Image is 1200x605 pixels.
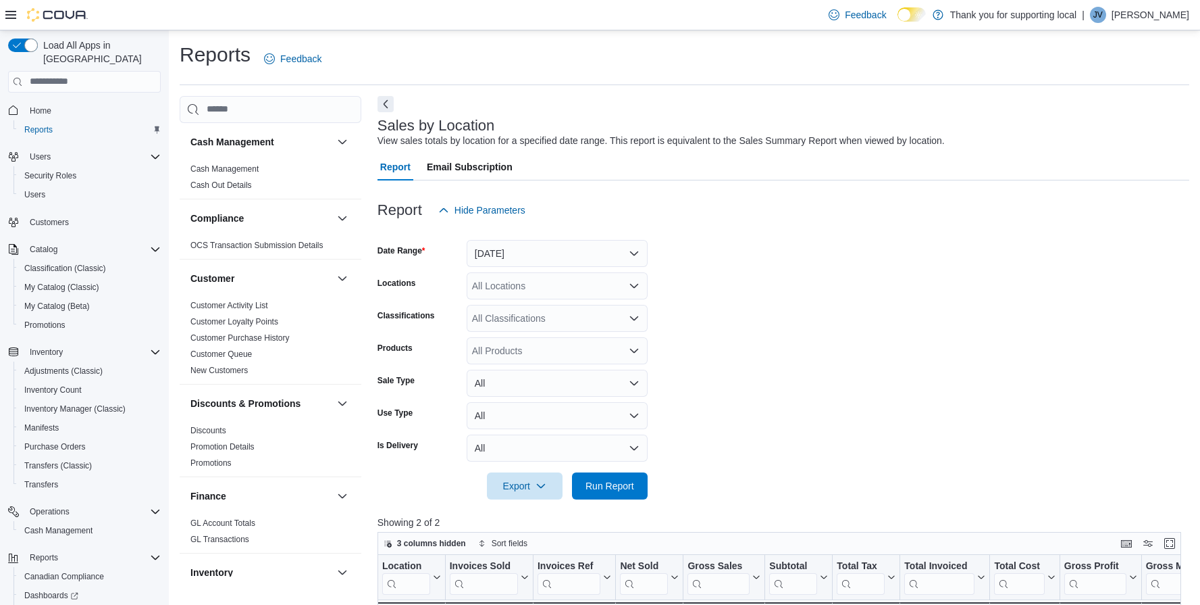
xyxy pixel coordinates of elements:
div: Discounts & Promotions [180,422,361,477]
div: Net Sold [620,560,668,594]
button: Inventory [334,564,350,581]
button: Compliance [334,210,350,226]
button: Catalog [24,241,63,258]
button: My Catalog (Classic) [14,278,166,297]
button: Subtotal [769,560,828,594]
label: Use Type [377,408,413,418]
button: Canadian Compliance [14,567,166,586]
span: Catalog [24,241,161,258]
button: Invoices Sold [449,560,528,594]
span: Inventory Manager (Classic) [24,404,126,414]
a: Customer Activity List [190,301,268,310]
button: [DATE] [467,240,648,267]
span: My Catalog (Beta) [19,298,161,314]
div: Compliance [180,237,361,259]
a: Customers [24,214,74,231]
button: Open list of options [629,313,640,324]
a: Classification (Classic) [19,260,111,276]
div: Subtotal [769,560,817,594]
span: Manifests [19,420,161,436]
label: Is Delivery [377,440,418,451]
button: Security Roles [14,166,166,185]
span: Users [30,151,51,162]
button: Finance [334,488,350,504]
a: Security Roles [19,168,82,184]
a: OCS Transaction Submission Details [190,241,323,250]
button: Users [3,147,166,166]
div: Location [382,560,430,594]
div: Cash Management [180,161,361,199]
span: Reports [24,550,161,566]
button: Classification (Classic) [14,259,166,278]
div: Customer [180,297,361,384]
span: Customers [24,214,161,231]
a: My Catalog (Beta) [19,298,95,314]
a: Promotions [190,458,232,468]
h3: Inventory [190,566,233,579]
span: Reports [24,124,53,135]
button: Inventory Manager (Classic) [14,400,166,418]
button: Sort fields [473,535,533,552]
a: Transfers [19,477,63,493]
span: Security Roles [24,170,76,181]
span: Dashboards [24,590,78,601]
div: Total Cost [994,560,1044,573]
span: Adjustments (Classic) [24,366,103,377]
span: Transfers (Classic) [24,460,92,471]
div: Location [382,560,430,573]
p: [PERSON_NAME] [1112,7,1189,23]
span: Users [24,189,45,200]
h3: Sales by Location [377,118,495,134]
button: Transfers [14,475,166,494]
button: Inventory Count [14,381,166,400]
span: Hide Parameters [454,203,525,217]
span: Operations [30,506,70,517]
span: Home [30,105,51,116]
button: All [467,370,648,397]
span: Operations [24,504,161,520]
span: Feedback [280,52,321,66]
button: Invoices Ref [538,560,611,594]
button: Keyboard shortcuts [1118,535,1134,552]
button: Manifests [14,418,166,437]
div: Gross Sales [687,560,750,573]
span: Feedback [845,8,886,22]
a: Cash Out Details [190,180,252,190]
a: Adjustments (Classic) [19,363,108,379]
button: Inventory [3,343,166,362]
label: Products [377,343,413,354]
span: Load All Apps in [GEOGRAPHIC_DATA] [38,39,161,66]
button: Purchase Orders [14,437,166,456]
button: Gross Sales [687,560,760,594]
div: Total Invoiced [904,560,974,573]
button: Open list of options [629,281,640,291]
span: Classification (Classic) [19,260,161,276]
span: Sort fields [492,538,527,549]
span: Transfers [19,477,161,493]
div: Total Tax [837,560,885,594]
input: Dark Mode [897,7,926,22]
span: Transfers (Classic) [19,458,161,474]
label: Locations [377,278,416,289]
a: Users [19,187,51,203]
h3: Compliance [190,212,244,225]
button: Operations [3,502,166,521]
span: Customers [30,217,69,228]
a: Feedback [823,1,891,28]
div: Invoices Ref [538,560,600,573]
a: Inventory Manager (Classic) [19,401,131,417]
span: My Catalog (Classic) [24,282,99,293]
div: Finance [180,515,361,553]
span: Email Subscription [427,153,513,180]
a: Promotions [19,317,71,333]
span: Home [24,102,161,119]
span: Classification (Classic) [24,263,106,274]
span: Inventory Count [19,382,161,398]
a: Customer Queue [190,349,252,359]
div: Total Cost [994,560,1044,594]
button: Cash Management [334,134,350,150]
a: Reports [19,122,58,138]
span: Security Roles [19,168,161,184]
button: Promotions [14,316,166,335]
a: Discounts [190,426,226,435]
